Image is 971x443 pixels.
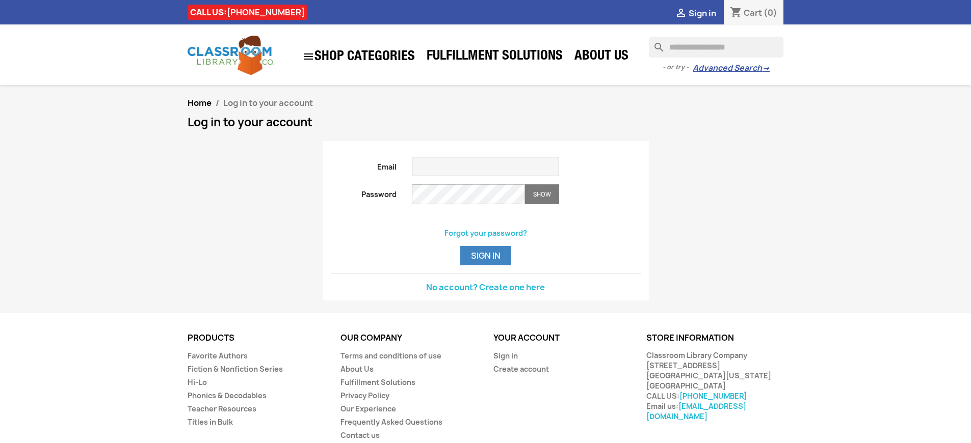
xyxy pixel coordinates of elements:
div: CALL US: [188,5,307,20]
span: Cart [744,7,762,18]
span: Log in to your account [223,97,313,108]
a: Sign in [493,351,518,361]
a: Forgot your password? [444,228,527,238]
span: - or try - [663,62,693,72]
label: Password [323,184,405,200]
span: → [762,63,770,73]
a: Advanced Search→ [693,63,770,73]
a:  Sign in [675,8,716,19]
a: Fulfillment Solutions [422,47,568,67]
span: (0) [764,7,777,18]
a: Terms and conditions of use [340,351,441,361]
a: Our Experience [340,404,396,413]
a: SHOP CATEGORIES [297,45,420,68]
a: [EMAIL_ADDRESS][DOMAIN_NAME] [646,401,746,421]
a: Phonics & Decodables [188,391,267,400]
p: Store information [646,334,784,343]
a: Hi-Lo [188,377,207,387]
label: Email [323,157,405,172]
i: shopping_cart [730,7,742,19]
input: Password input [412,184,525,204]
a: Home [188,97,212,108]
span: Sign in [689,8,716,19]
a: About Us [569,47,634,67]
p: Our company [340,334,478,343]
a: Frequently Asked Questions [340,417,442,427]
a: About Us [340,364,374,374]
input: Search [649,37,783,58]
a: [PHONE_NUMBER] [679,391,747,401]
i: search [649,37,661,49]
a: Privacy Policy [340,391,389,400]
i:  [302,50,314,63]
img: Classroom Library Company [188,36,274,75]
div: Classroom Library Company [STREET_ADDRESS] [GEOGRAPHIC_DATA][US_STATE] [GEOGRAPHIC_DATA] CALL US:... [646,350,784,422]
a: Contact us [340,430,380,440]
a: Fiction & Nonfiction Series [188,364,283,374]
a: Favorite Authors [188,351,248,361]
a: Titles in Bulk [188,417,233,427]
h1: Log in to your account [188,116,784,128]
a: [PHONE_NUMBER] [227,7,305,18]
a: Teacher Resources [188,404,256,413]
p: Products [188,334,325,343]
button: Show [525,184,559,204]
a: Create account [493,364,549,374]
i:  [675,8,687,20]
a: No account? Create one here [426,282,545,293]
a: Fulfillment Solutions [340,377,415,387]
button: Sign in [460,246,511,265]
a: Your account [493,332,560,343]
